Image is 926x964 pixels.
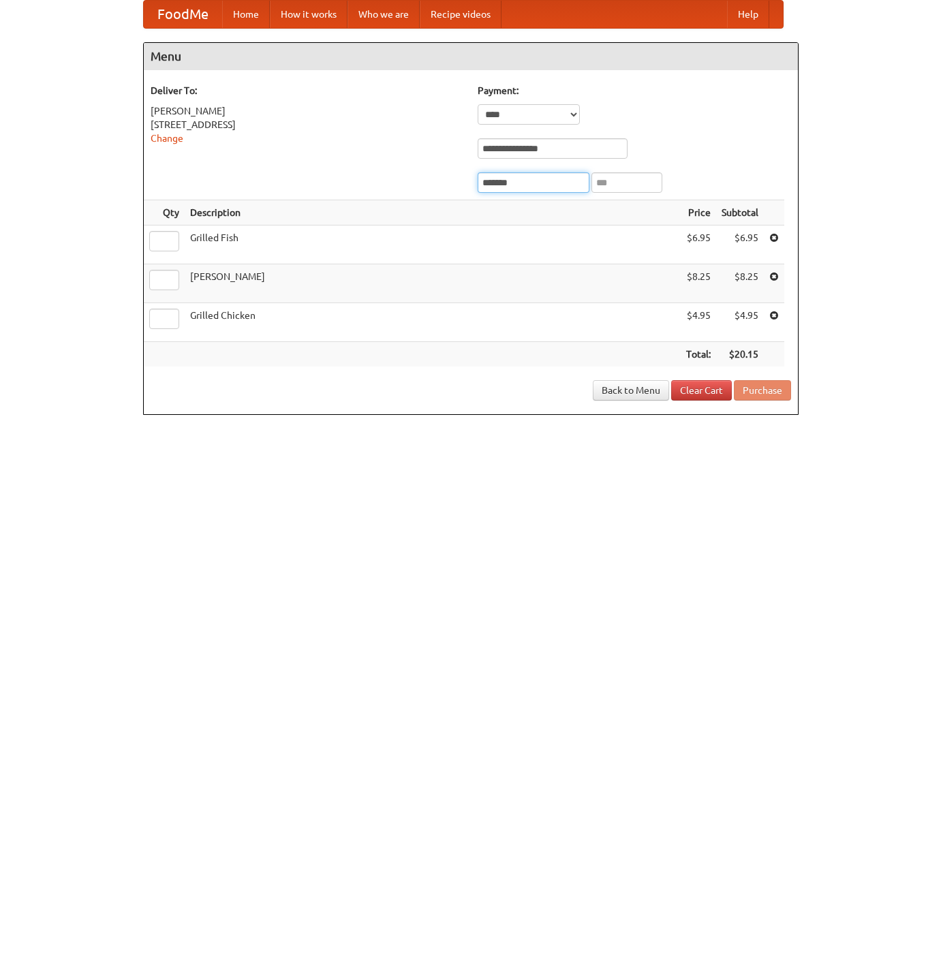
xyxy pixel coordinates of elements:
[185,200,681,226] th: Description
[716,226,764,264] td: $6.95
[222,1,270,28] a: Home
[681,264,716,303] td: $8.25
[151,84,464,97] h5: Deliver To:
[151,104,464,118] div: [PERSON_NAME]
[716,200,764,226] th: Subtotal
[144,200,185,226] th: Qty
[593,380,669,401] a: Back to Menu
[144,43,798,70] h4: Menu
[716,264,764,303] td: $8.25
[734,380,791,401] button: Purchase
[348,1,420,28] a: Who we are
[727,1,769,28] a: Help
[681,226,716,264] td: $6.95
[185,264,681,303] td: [PERSON_NAME]
[671,380,732,401] a: Clear Cart
[420,1,501,28] a: Recipe videos
[716,342,764,367] th: $20.15
[144,1,222,28] a: FoodMe
[185,226,681,264] td: Grilled Fish
[716,303,764,342] td: $4.95
[185,303,681,342] td: Grilled Chicken
[681,200,716,226] th: Price
[681,342,716,367] th: Total:
[151,133,183,144] a: Change
[478,84,791,97] h5: Payment:
[270,1,348,28] a: How it works
[151,118,464,131] div: [STREET_ADDRESS]
[681,303,716,342] td: $4.95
